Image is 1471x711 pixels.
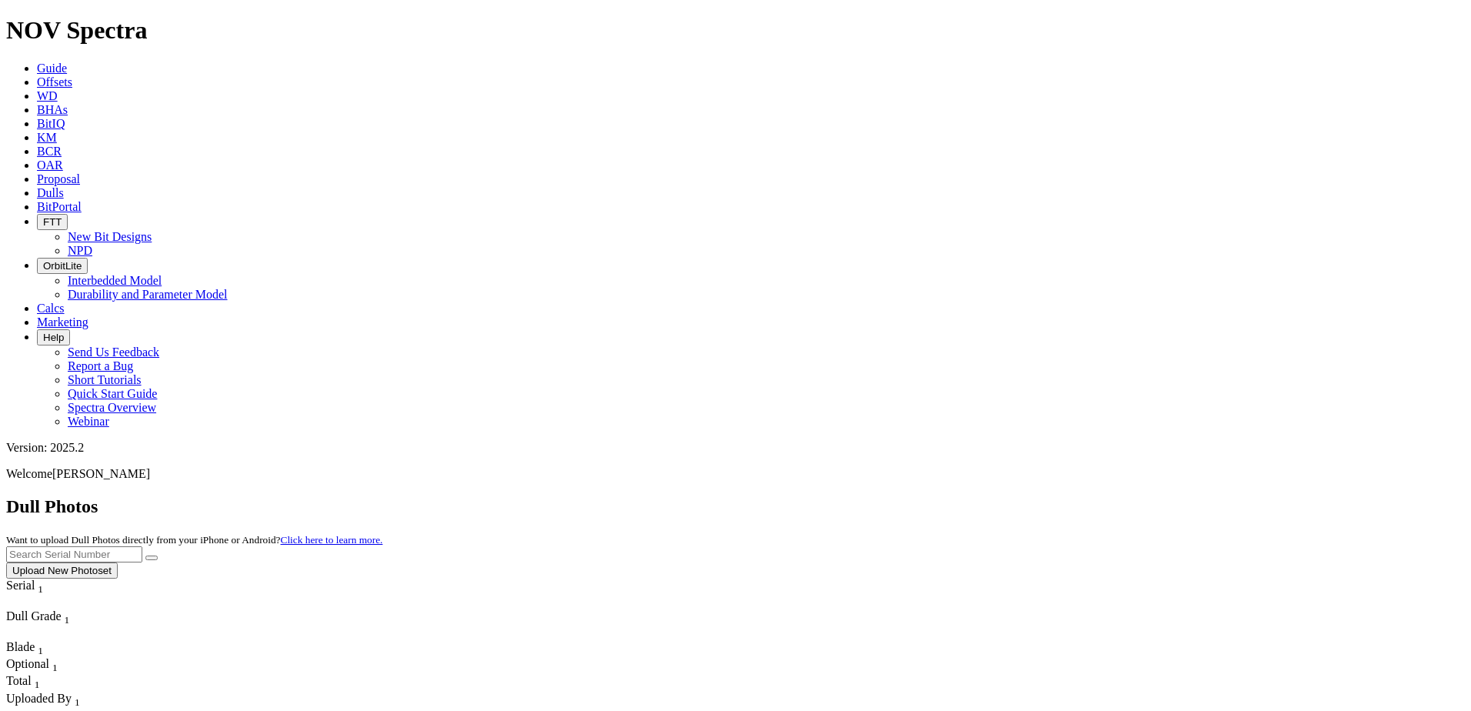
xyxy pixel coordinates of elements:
[37,200,82,213] a: BitPortal
[6,640,35,653] span: Blade
[6,626,114,640] div: Column Menu
[68,274,162,287] a: Interbedded Model
[37,258,88,274] button: OrbitLite
[37,214,68,230] button: FTT
[6,657,60,674] div: Optional Sort None
[281,534,383,546] a: Click here to learn more.
[6,692,151,709] div: Uploaded By Sort None
[6,579,35,592] span: Serial
[37,75,72,88] a: Offsets
[6,496,1465,517] h2: Dull Photos
[37,172,80,185] a: Proposal
[43,260,82,272] span: OrbitLite
[37,302,65,315] a: Calcs
[6,596,72,609] div: Column Menu
[37,159,63,172] a: OAR
[75,692,80,705] span: Sort None
[38,579,43,592] span: Sort None
[6,657,60,674] div: Sort None
[6,441,1465,455] div: Version: 2025.2
[37,131,57,144] a: KM
[6,546,142,562] input: Search Serial Number
[6,609,114,626] div: Dull Grade Sort None
[38,645,43,656] sub: 1
[68,288,228,301] a: Durability and Parameter Model
[52,467,150,480] span: [PERSON_NAME]
[68,359,133,372] a: Report a Bug
[6,579,72,596] div: Serial Sort None
[68,373,142,386] a: Short Tutorials
[65,609,70,623] span: Sort None
[6,640,60,657] div: Blade Sort None
[6,674,32,687] span: Total
[38,640,43,653] span: Sort None
[37,315,88,329] a: Marketing
[43,216,62,228] span: FTT
[38,583,43,595] sub: 1
[68,345,159,359] a: Send Us Feedback
[68,401,156,414] a: Spectra Overview
[37,103,68,116] a: BHAs
[37,62,67,75] a: Guide
[6,579,72,609] div: Sort None
[65,614,70,626] sub: 1
[37,329,70,345] button: Help
[37,145,62,158] a: BCR
[6,674,60,691] div: Total Sort None
[6,674,60,691] div: Sort None
[6,692,72,705] span: Uploaded By
[52,662,58,673] sub: 1
[68,244,92,257] a: NPD
[6,657,49,670] span: Optional
[6,609,62,623] span: Dull Grade
[68,387,157,400] a: Quick Start Guide
[6,16,1465,45] h1: NOV Spectra
[6,609,114,640] div: Sort None
[43,332,64,343] span: Help
[6,467,1465,481] p: Welcome
[37,89,58,102] a: WD
[6,640,60,657] div: Sort None
[75,696,80,708] sub: 1
[68,230,152,243] a: New Bit Designs
[37,117,65,130] a: BitIQ
[6,562,118,579] button: Upload New Photoset
[6,534,382,546] small: Want to upload Dull Photos directly from your iPhone or Android?
[35,679,40,691] sub: 1
[35,674,40,687] span: Sort None
[37,186,64,199] a: Dulls
[68,415,109,428] a: Webinar
[52,657,58,670] span: Sort None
